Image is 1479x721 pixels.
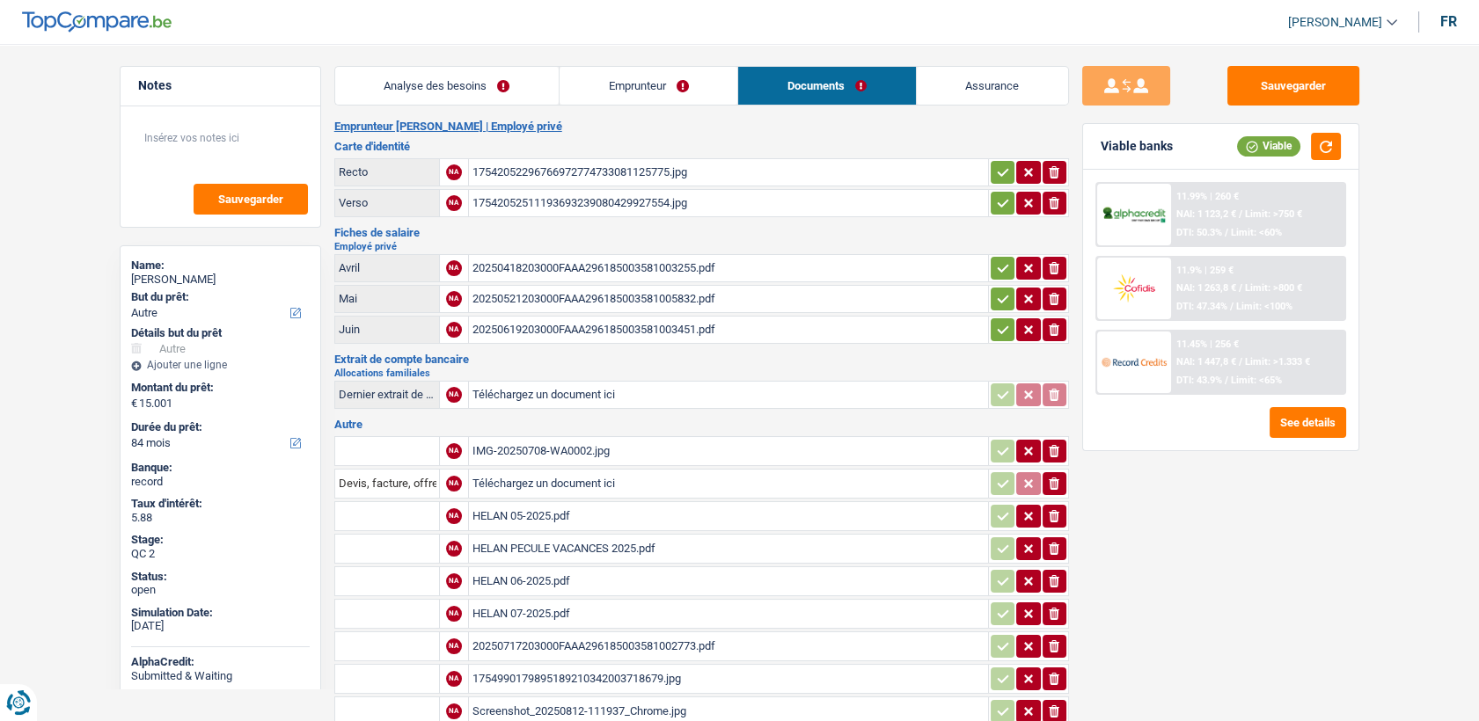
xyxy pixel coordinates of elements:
div: 1754990179895189210342003718679.jpg [472,666,985,692]
span: Sauvegarder [218,193,283,205]
h2: Allocations familiales [334,368,1069,378]
span: Limit: >800 € [1245,282,1302,294]
a: [PERSON_NAME] [1274,8,1397,37]
span: / [1225,227,1228,238]
span: NAI: 1 447,8 € [1176,356,1236,368]
div: NA [446,541,462,557]
span: DTI: 50.3% [1176,227,1222,238]
img: Cofidis [1102,272,1167,304]
img: AlphaCredit [1102,205,1167,225]
div: Taux d'intérêt: [131,497,310,511]
div: Name: [131,259,310,273]
div: Status: [131,570,310,584]
div: fr [1440,13,1457,30]
div: 11.9% | 259 € [1176,265,1234,276]
div: Détails but du prêt [131,326,310,340]
span: / [1239,282,1242,294]
div: NA [446,508,462,524]
div: 11.99% | 260 € [1176,191,1239,202]
div: Ajouter une ligne [131,359,310,371]
div: Submitted & Waiting [131,669,310,683]
div: 17542052511193693239080429927554.jpg [472,190,985,216]
div: NA [446,638,462,654]
div: 5.88 [131,511,310,525]
button: See details [1270,407,1346,438]
span: Limit: <100% [1236,301,1292,312]
div: NA [446,322,462,338]
div: 20250717203000FAAA296185003581002773.pdf [472,633,985,659]
div: NA [446,573,462,589]
div: NA [446,671,462,687]
div: HELAN PECULE VACANCES 2025.pdf [472,535,985,562]
div: HELAN 06-2025.pdf [472,568,985,594]
div: Simulation Date: [131,606,310,620]
div: 20250619203000FAAA296185003581003451.pdf [472,317,985,343]
div: [PERSON_NAME] [131,273,310,287]
div: Juin [339,323,436,336]
div: 20250418203000FAAA296185003581003255.pdf [472,255,985,281]
a: Emprunteur [560,67,737,105]
div: Viable [1237,136,1300,156]
div: open [131,583,310,597]
div: NA [446,476,462,492]
label: Montant du prêt: [131,381,306,395]
div: Dernier extrait de compte pour vos allocations familiales [339,388,436,401]
div: NA [446,195,462,211]
div: Recto [339,165,436,178]
div: NA [446,606,462,622]
div: Mai [339,292,436,305]
label: Durée du prêt: [131,420,306,434]
div: NA [446,443,462,459]
div: 20250521203000FAAA296185003581005832.pdf [472,286,985,312]
a: Assurance [917,67,1068,105]
div: AlphaCredit: [131,655,310,669]
h3: Fiches de salaire [334,227,1069,238]
div: NA [446,703,462,719]
h3: Carte d'identité [334,141,1069,152]
button: Sauvegarder [194,184,308,215]
h5: Notes [138,78,303,93]
h2: Employé privé [334,242,1069,251]
h3: Extrait de compte bancaire [334,353,1069,365]
div: record [131,475,310,489]
a: Analyse des besoins [335,67,559,105]
span: Limit: <60% [1231,227,1282,238]
div: [DATE] [131,619,310,633]
div: NA [446,291,462,307]
span: / [1225,375,1228,386]
span: / [1239,356,1242,368]
div: 11.45% | 256 € [1176,339,1239,350]
a: Documents [738,67,915,105]
img: Record Credits [1102,346,1167,378]
div: Banque: [131,461,310,475]
span: Limit: >750 € [1245,208,1302,220]
span: [PERSON_NAME] [1288,15,1382,30]
img: TopCompare Logo [22,11,172,33]
span: / [1239,208,1242,220]
div: IMG-20250708-WA0002.jpg [472,438,985,464]
h3: Autre [334,419,1069,430]
span: Limit: <65% [1231,375,1282,386]
div: NA [446,260,462,276]
span: / [1230,301,1234,312]
span: NAI: 1 263,8 € [1176,282,1236,294]
div: NA [446,387,462,403]
button: Sauvegarder [1227,66,1359,106]
div: Verso [339,196,436,209]
div: 17542052296766972774733081125775.jpg [472,159,985,186]
div: Avril [339,261,436,274]
span: € [131,397,137,411]
div: NA [446,164,462,180]
label: But du prêt: [131,290,306,304]
div: HELAN 05-2025.pdf [472,503,985,529]
h2: Emprunteur [PERSON_NAME] | Employé privé [334,120,1069,134]
div: QC 2 [131,547,310,561]
span: DTI: 47.34% [1176,301,1227,312]
span: DTI: 43.9% [1176,375,1222,386]
span: Limit: >1.333 € [1245,356,1310,368]
div: HELAN 07-2025.pdf [472,601,985,627]
div: Viable banks [1101,139,1173,154]
div: Stage: [131,533,310,547]
span: NAI: 1 123,2 € [1176,208,1236,220]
